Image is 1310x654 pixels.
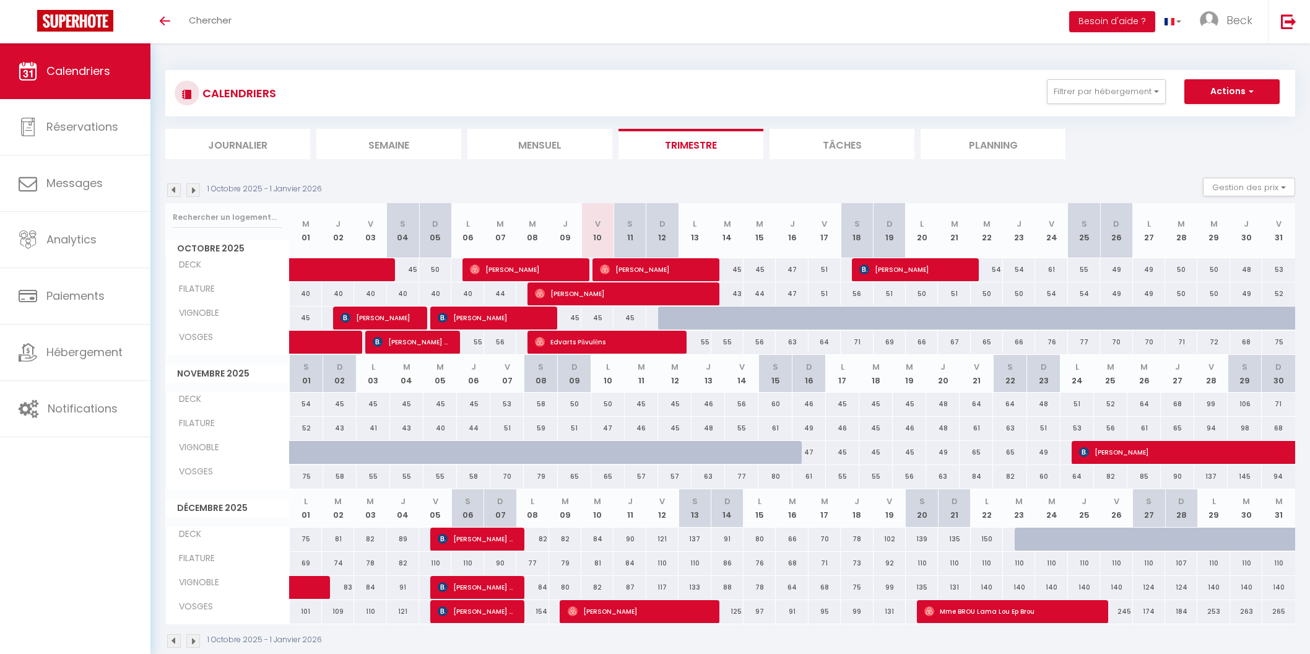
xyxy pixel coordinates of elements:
[323,417,357,440] div: 43
[938,282,970,305] div: 51
[1230,258,1262,281] div: 48
[1035,331,1067,354] div: 76
[1161,393,1194,416] div: 68
[659,218,666,230] abbr: D
[48,401,118,416] span: Notifications
[926,417,960,440] div: 48
[436,361,444,373] abbr: M
[1003,282,1035,305] div: 50
[505,361,510,373] abbr: V
[524,417,557,440] div: 59
[357,417,390,440] div: 41
[524,355,557,393] th: 08
[467,129,612,159] li: Mensuel
[809,203,841,258] th: 17
[1035,258,1067,281] div: 61
[357,355,390,393] th: 03
[568,599,707,623] span: [PERSON_NAME]
[1200,11,1218,30] img: ...
[1061,417,1094,440] div: 53
[971,282,1003,305] div: 50
[841,331,873,354] div: 71
[776,203,808,258] th: 16
[490,355,524,393] th: 07
[336,218,341,230] abbr: J
[1133,258,1165,281] div: 49
[854,218,860,230] abbr: S
[1049,218,1054,230] abbr: V
[354,203,386,258] th: 03
[451,282,484,305] div: 40
[887,218,893,230] abbr: D
[841,203,873,258] th: 18
[1230,282,1262,305] div: 49
[451,331,484,354] div: 55
[1194,355,1228,393] th: 28
[606,361,610,373] abbr: L
[1242,361,1247,373] abbr: S
[960,393,993,416] div: 64
[792,441,826,464] div: 47
[371,361,375,373] abbr: L
[1127,393,1161,416] div: 64
[595,218,601,230] abbr: V
[46,63,110,79] span: Calendriers
[524,393,557,416] div: 58
[591,417,625,440] div: 47
[368,218,373,230] abbr: V
[993,355,1026,393] th: 22
[971,258,1003,281] div: 54
[1068,258,1100,281] div: 55
[625,393,658,416] div: 45
[466,218,470,230] abbr: L
[423,393,457,416] div: 45
[679,331,711,354] div: 55
[1113,218,1119,230] abbr: D
[926,355,960,393] th: 20
[168,417,218,430] span: FILATURE
[390,393,423,416] div: 45
[1075,361,1079,373] abbr: L
[906,331,938,354] div: 66
[1007,361,1013,373] abbr: S
[758,393,792,416] div: 60
[1197,282,1230,305] div: 50
[168,258,214,272] span: DECK
[711,331,744,354] div: 55
[627,218,633,230] abbr: S
[323,355,357,393] th: 02
[625,417,658,440] div: 46
[826,393,859,416] div: 45
[758,355,792,393] th: 15
[1035,282,1067,305] div: 54
[1275,361,1282,373] abbr: D
[692,417,725,440] div: 48
[390,355,423,393] th: 04
[290,282,322,305] div: 40
[390,417,423,440] div: 43
[1228,355,1261,393] th: 29
[1230,331,1262,354] div: 68
[776,258,808,281] div: 47
[1178,218,1185,230] abbr: M
[1068,331,1100,354] div: 77
[809,258,841,281] div: 51
[711,258,744,281] div: 45
[1027,355,1061,393] th: 23
[744,203,776,258] th: 15
[725,417,758,440] div: 55
[1094,355,1127,393] th: 25
[614,203,646,258] th: 11
[756,218,763,230] abbr: M
[725,355,758,393] th: 14
[960,417,993,440] div: 61
[290,203,322,258] th: 01
[1210,218,1218,230] abbr: M
[549,203,581,258] th: 09
[725,393,758,416] div: 56
[692,393,725,416] div: 46
[1226,12,1252,28] span: Beck
[744,258,776,281] div: 45
[971,331,1003,354] div: 65
[538,361,544,373] abbr: S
